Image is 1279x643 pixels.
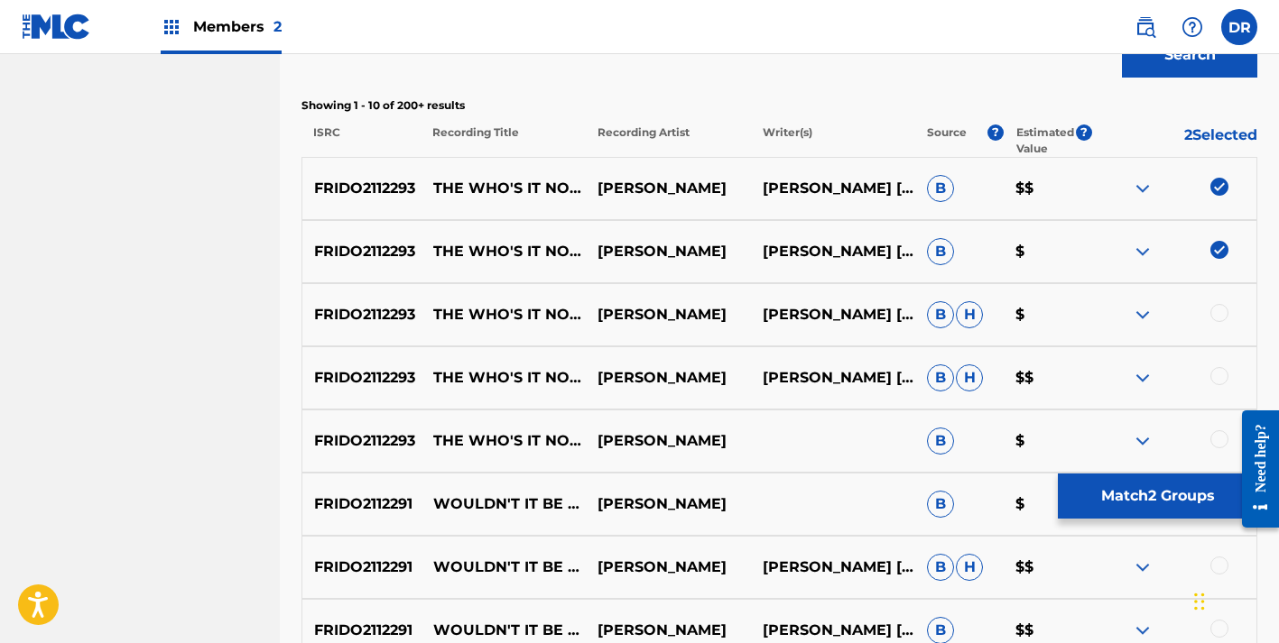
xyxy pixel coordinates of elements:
p: THE WHO'S IT NOW INTRO [422,430,586,452]
p: FRIDO2112291 [302,556,422,578]
p: [PERSON_NAME] [PERSON_NAME] [PERSON_NAME] [750,178,914,199]
p: [PERSON_NAME] [PERSON_NAME] [PERSON_NAME] [750,556,914,578]
span: B [927,301,954,328]
span: B [927,238,954,265]
button: Match2 Groups [1058,473,1257,519]
p: [PERSON_NAME] [586,367,750,389]
img: Top Rightsholders [161,16,182,38]
p: [PERSON_NAME] [586,620,750,641]
img: expand [1132,178,1154,199]
p: [PERSON_NAME] [PERSON_NAME], [PERSON_NAME] [750,304,914,326]
p: Showing 1 - 10 of 200+ results [301,97,1257,114]
p: Source [927,124,967,157]
span: ? [1076,124,1092,141]
div: User Menu [1221,9,1257,45]
p: ISRC [301,124,421,157]
img: expand [1132,430,1154,452]
p: [PERSON_NAME] [586,178,750,199]
p: [PERSON_NAME] [PERSON_NAME] [PERSON_NAME] [750,367,914,389]
p: [PERSON_NAME] [PERSON_NAME] [PERSON_NAME] [750,620,914,641]
p: FRIDO2112293 [302,304,422,326]
iframe: Chat Widget [1189,556,1279,643]
span: Members [193,16,282,37]
button: Search [1122,32,1257,78]
img: MLC Logo [22,14,91,40]
p: FRIDO2112293 [302,367,422,389]
div: Drag [1194,574,1205,629]
p: FRIDO2112293 [302,430,422,452]
a: Public Search [1127,9,1163,45]
span: H [956,301,983,328]
p: Estimated Value [1016,124,1077,157]
span: B [927,364,954,391]
span: B [927,175,954,202]
p: Recording Title [421,124,586,157]
span: ? [987,124,1004,141]
span: B [927,491,954,518]
p: $$ [1004,620,1092,641]
iframe: Resource Center [1228,395,1279,544]
span: H [956,554,983,581]
p: [PERSON_NAME] [586,430,750,452]
img: deselect [1210,241,1228,259]
p: WOULDN'T IT BE NICE? [422,556,586,578]
p: THE WHO'S IT NOW INTRO [422,178,586,199]
p: [PERSON_NAME] [586,241,750,262]
p: [PERSON_NAME] [586,304,750,326]
p: THE WHO'S IT NOW INTRO [422,367,586,389]
img: deselect [1210,178,1228,196]
p: $$ [1004,367,1092,389]
span: B [927,427,954,455]
p: $ [1004,304,1092,326]
img: expand [1132,367,1154,389]
p: $ [1004,493,1092,515]
p: 2 Selected [1092,124,1257,157]
p: WOULDN'T IT BE NICE? [422,493,586,515]
p: WOULDN'T IT BE NICE? [422,620,586,641]
p: [PERSON_NAME] [586,493,750,515]
p: FRIDO2112293 [302,178,422,199]
span: B [927,554,954,581]
div: Help [1174,9,1210,45]
span: 2 [273,18,282,35]
p: Recording Artist [586,124,751,157]
p: FRIDO2112291 [302,493,422,515]
p: FRIDO2112293 [302,241,422,262]
p: THE WHO'S IT NOW INTRO [422,304,586,326]
img: search [1135,16,1156,38]
p: [PERSON_NAME] [586,556,750,578]
p: $$ [1004,178,1092,199]
p: FRIDO2112291 [302,620,422,641]
img: expand [1132,556,1154,578]
p: $ [1004,430,1092,452]
p: [PERSON_NAME] [PERSON_NAME] [750,241,914,262]
img: expand [1132,304,1154,326]
img: help [1182,16,1203,38]
p: $$ [1004,556,1092,578]
img: expand [1132,241,1154,262]
p: Writer(s) [750,124,915,157]
p: $ [1004,241,1092,262]
p: THE WHO'S IT NOW INTRO [422,241,586,262]
span: H [956,364,983,391]
img: expand [1132,620,1154,641]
